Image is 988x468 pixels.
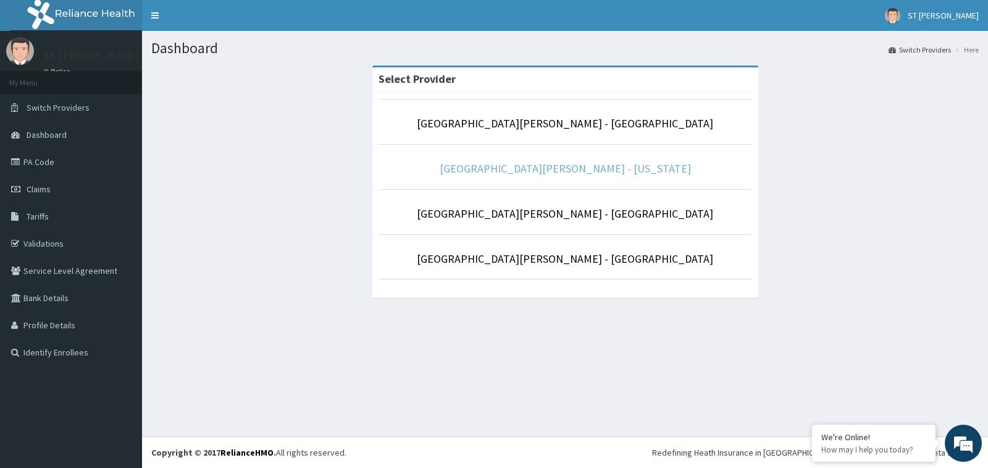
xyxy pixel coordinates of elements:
p: How may I help you today? [821,445,926,455]
span: Claims [27,184,51,195]
span: Tariffs [27,211,49,222]
strong: Select Provider [379,72,456,86]
img: User Image [885,8,900,23]
li: Here [952,45,979,55]
span: We're online! [72,156,170,281]
a: [GEOGRAPHIC_DATA][PERSON_NAME] - [GEOGRAPHIC_DATA] [417,206,713,221]
div: Chat with us now [64,69,207,85]
div: Minimize live chat window [203,6,232,36]
strong: Copyright © 2017 . [151,447,276,458]
div: Redefining Heath Insurance in [GEOGRAPHIC_DATA] using Telemedicine and Data Science! [652,446,979,459]
a: RelianceHMO [220,447,274,458]
a: [GEOGRAPHIC_DATA][PERSON_NAME] - [GEOGRAPHIC_DATA] [417,116,713,130]
textarea: Type your message and hit 'Enter' [6,338,235,381]
a: Online [43,67,73,76]
img: d_794563401_company_1708531726252_794563401 [23,62,50,93]
footer: All rights reserved. [142,436,988,468]
a: [GEOGRAPHIC_DATA][PERSON_NAME] - [GEOGRAPHIC_DATA] [417,252,713,266]
div: We're Online! [821,432,926,443]
h1: Dashboard [151,40,979,56]
span: Switch Providers [27,102,90,113]
span: ST [PERSON_NAME] [908,10,979,21]
a: [GEOGRAPHIC_DATA][PERSON_NAME] - [US_STATE] [440,161,691,176]
p: ST [PERSON_NAME] [43,50,140,61]
span: Dashboard [27,129,67,140]
a: Switch Providers [889,45,951,55]
img: User Image [6,37,34,65]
